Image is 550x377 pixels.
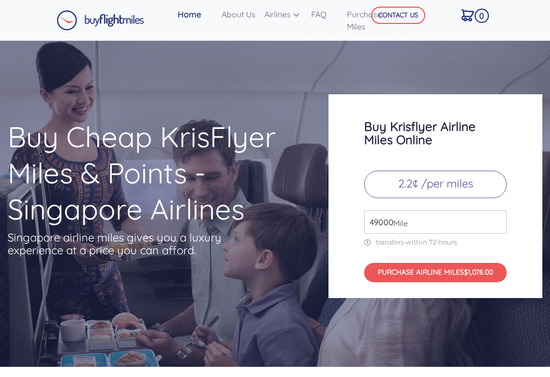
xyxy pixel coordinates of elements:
[461,9,474,21] img: Cart
[388,217,408,229] span: Mile
[8,231,237,257] p: Singapore airline miles gives you a luxury experience at a price you can afford.
[174,4,217,24] a: Home
[364,171,507,198] p: 2.2¢ /per miles
[475,9,489,23] span: 0
[57,8,144,33] a: Buy Flight Miles Logo
[260,4,307,24] a: Airlines
[217,4,260,24] a: About Us
[364,238,507,247] p: transfers within 72 hours
[371,7,425,24] button: CONTACT US
[307,4,343,24] a: FAQ
[8,119,289,227] h1: Buy Cheap KrisFlyer Miles & Points - Singapore Airlines
[364,120,507,146] h3: Buy Krisflyer Airline Miles Online
[57,10,144,31] img: Buy Flight Miles Logo
[457,4,488,25] a: 0
[364,263,507,282] button: PURCHASE AIRLINE MILES$1,078.00
[343,4,398,37] a: Purchase Miles
[464,267,493,277] span: $1,078.00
